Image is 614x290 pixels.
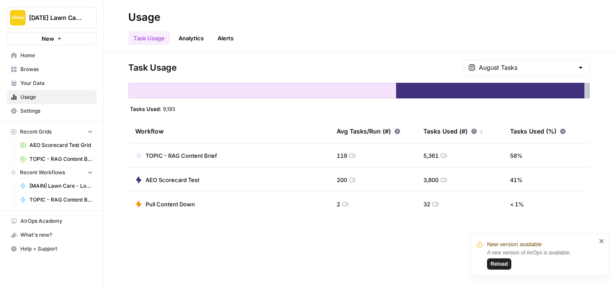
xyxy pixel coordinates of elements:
button: What's new? [7,228,97,242]
div: Avg Tasks/Run (#) [337,119,400,143]
span: Pull Content Down [146,200,195,209]
span: [DATE] Lawn Care [29,13,81,22]
span: 3,800 [423,176,439,184]
a: Browse [7,62,97,76]
a: Your Data [7,76,97,90]
span: < 1 % [510,200,524,209]
span: TOPIC - RAG Content Brief [29,196,93,204]
span: New [42,34,54,43]
div: Tasks Used (%) [510,119,566,143]
span: 200 [337,176,347,184]
span: Settings [20,107,93,115]
button: Recent Grids [7,125,97,138]
a: TOPIC - RAG Content Brief Grid [16,152,97,166]
a: Pull Content Down [135,200,195,209]
a: AirOps Academy [7,214,97,228]
a: Analytics [173,31,209,45]
span: AEO Scorecard Test Grid [29,141,93,149]
span: AirOps Academy [20,217,93,225]
a: TOPIC - RAG Content Brief [135,151,217,160]
span: 5,361 [423,151,439,160]
button: Recent Workflows [7,166,97,179]
a: Usage [7,90,97,104]
a: [MAIN] Lawn Care - Local pSEO Page Generator [[PERSON_NAME]] [16,179,97,193]
span: TOPIC - RAG Content Brief Grid [29,155,93,163]
span: Recent Workflows [20,169,65,176]
input: August Tasks [479,63,574,72]
div: A new version of AirOps is available. [487,249,596,270]
a: Settings [7,104,97,118]
a: AEO Scorecard Test [135,176,199,184]
span: 119 [337,151,347,160]
a: Task Usage [128,31,170,45]
a: TOPIC - RAG Content Brief [16,193,97,207]
a: Alerts [212,31,239,45]
div: Tasks Used (#) [423,119,484,143]
div: What's new? [7,228,96,241]
span: 9,193 [163,105,175,112]
span: 41 % [510,176,523,184]
span: Browse [20,65,93,73]
button: Workspace: Sunday Lawn Care [7,7,97,29]
button: Help + Support [7,242,97,256]
div: Workflow [135,119,323,143]
button: close [599,238,605,244]
span: Tasks Used: [130,105,161,112]
a: AEO Scorecard Test Grid [16,138,97,152]
span: New version available [487,240,542,249]
button: Reload [487,258,511,270]
span: Your Data [20,79,93,87]
span: 32 [423,200,430,209]
span: Task Usage [128,62,177,74]
div: Usage [128,10,160,24]
span: 58 % [510,151,523,160]
a: Home [7,49,97,62]
img: Sunday Lawn Care Logo [10,10,26,26]
span: Recent Grids [20,128,52,136]
span: Help + Support [20,245,93,253]
span: TOPIC - RAG Content Brief [146,151,217,160]
span: AEO Scorecard Test [146,176,199,184]
span: Usage [20,93,93,101]
span: 2 [337,200,340,209]
span: [MAIN] Lawn Care - Local pSEO Page Generator [[PERSON_NAME]] [29,182,93,190]
span: Home [20,52,93,59]
span: Reload [491,260,508,268]
button: New [7,32,97,45]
